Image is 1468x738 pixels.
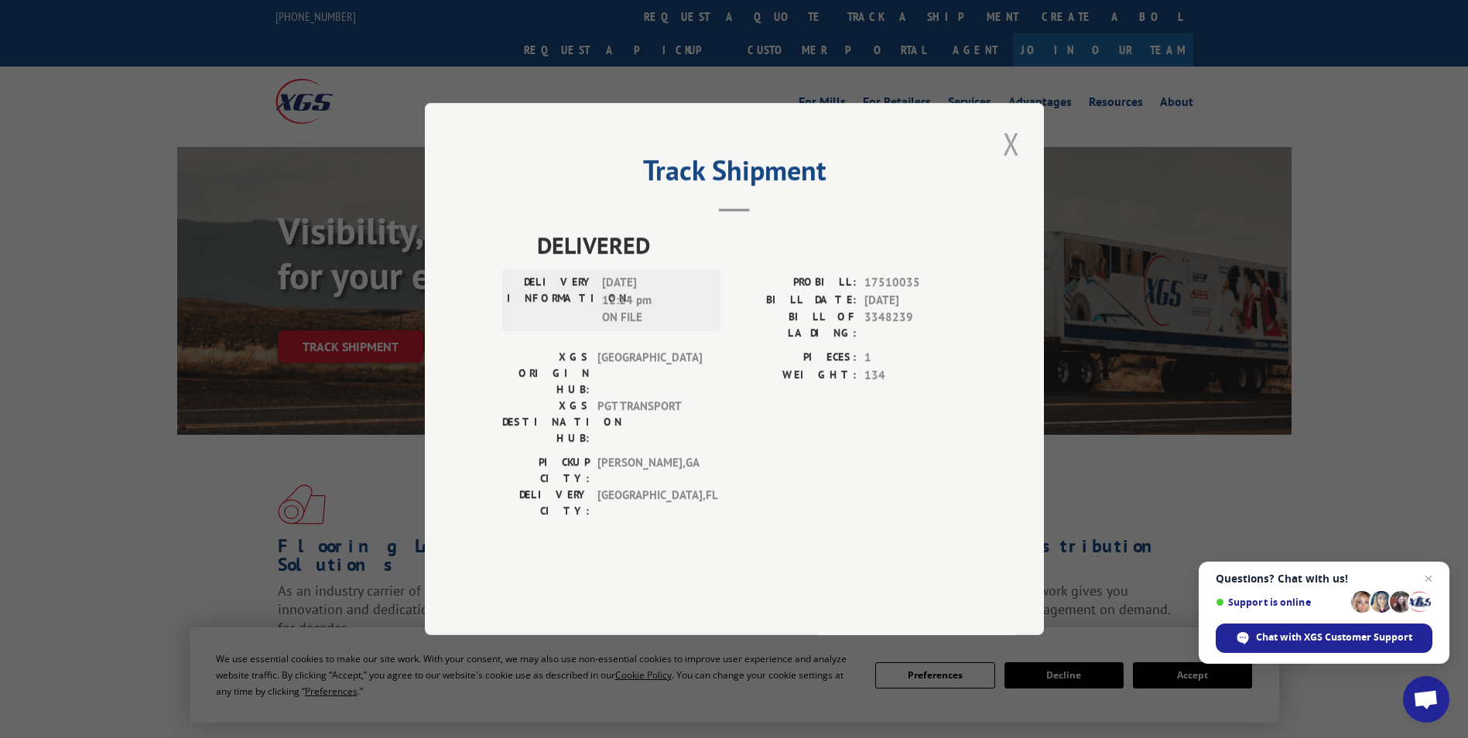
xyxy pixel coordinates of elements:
span: DELIVERED [537,227,967,262]
a: Open chat [1403,676,1449,723]
span: 1 [864,349,967,367]
span: 17510035 [864,274,967,292]
span: Chat with XGS Customer Support [1256,630,1412,644]
label: PICKUP CITY: [502,454,590,487]
span: PGT TRANSPORT [597,398,702,446]
label: BILL DATE: [734,292,857,309]
label: XGS DESTINATION HUB: [502,398,590,446]
span: Questions? Chat with us! [1216,572,1432,585]
span: Support is online [1216,596,1346,608]
label: WEIGHT: [734,367,857,384]
label: PROBILL: [734,274,857,292]
span: Chat with XGS Customer Support [1216,624,1432,653]
span: [DATE] 12:24 pm ON FILE [602,274,707,326]
span: 134 [864,367,967,384]
label: BILL OF LADING: [734,309,857,341]
label: PIECES: [734,349,857,367]
span: [DATE] [864,292,967,309]
h2: Track Shipment [502,159,967,189]
button: Close modal [998,122,1025,165]
label: DELIVERY INFORMATION: [507,274,594,326]
span: [GEOGRAPHIC_DATA] [597,349,702,398]
span: [PERSON_NAME] , GA [597,454,702,487]
span: 3348239 [864,309,967,341]
label: XGS ORIGIN HUB: [502,349,590,398]
span: [GEOGRAPHIC_DATA] , FL [597,487,702,519]
label: DELIVERY CITY: [502,487,590,519]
